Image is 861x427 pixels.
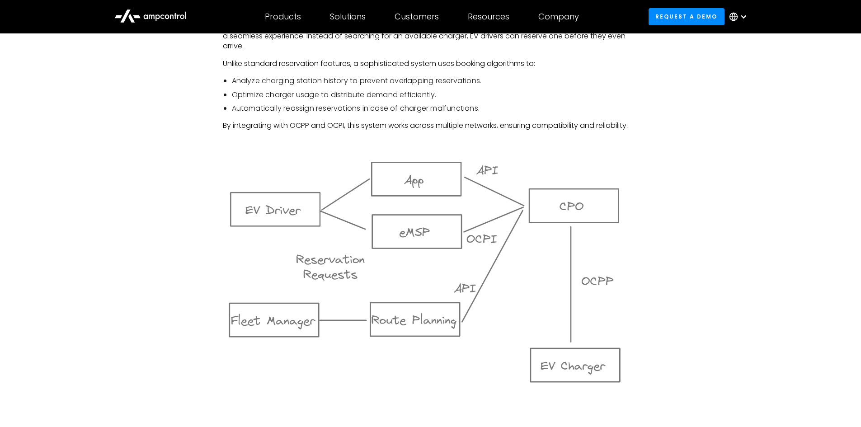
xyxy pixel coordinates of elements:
[223,121,639,131] p: By integrating with OCPP and OCPI, this system works across multiple networks, ensuring compatibi...
[330,12,366,22] div: Solutions
[265,12,301,22] div: Products
[395,12,439,22] div: Customers
[223,59,639,69] p: Unlike standard reservation features, a sophisticated system uses booking algorithms to:
[468,12,509,22] div: Resources
[538,12,579,22] div: Company
[232,76,639,86] li: Analyze charging station history to prevent overlapping reservations.
[223,156,639,388] img: EV charger reservation flow diagram
[232,90,639,100] li: Optimize charger usage to distribute demand efficiently.
[232,103,639,113] li: Automatically reassign reservations in case of charger malfunctions.
[223,21,639,51] p: A EV charger reservation platform allows drivers to book charging slots in advance, reducing wait...
[649,8,725,25] a: Request a demo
